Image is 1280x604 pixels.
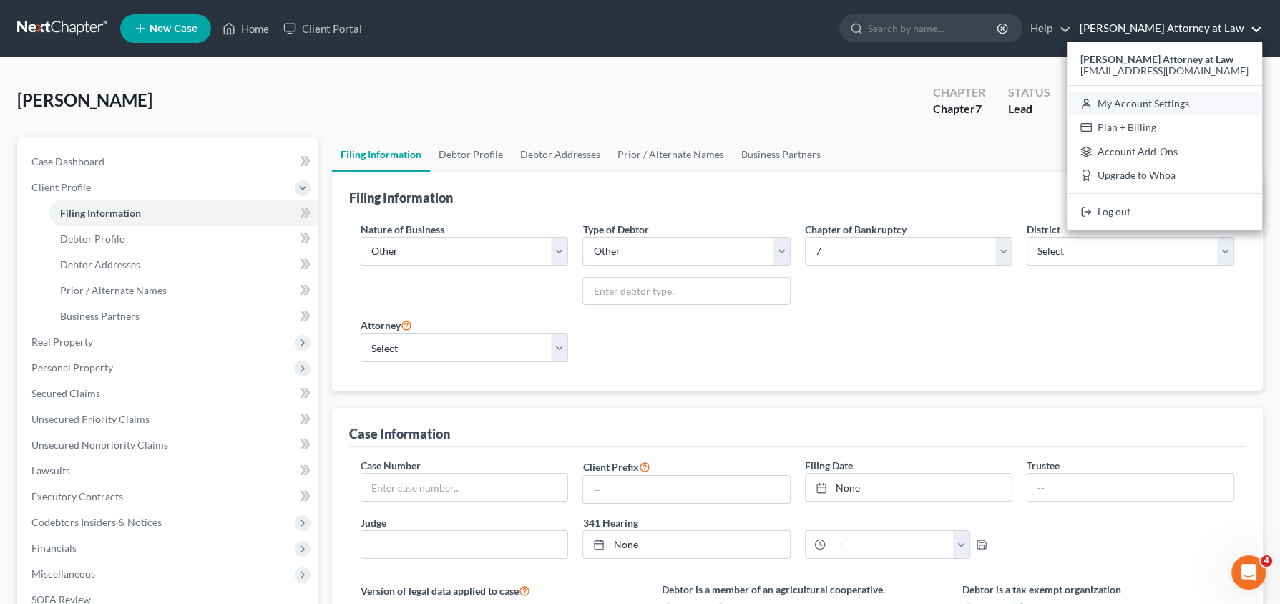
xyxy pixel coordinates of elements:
[609,137,733,172] a: Prior / Alternate Names
[361,316,412,333] label: Attorney
[868,15,999,42] input: Search by name...
[150,24,197,34] span: New Case
[60,233,124,245] span: Debtor Profile
[933,101,985,117] div: Chapter
[582,458,650,475] label: Client Prefix
[826,531,954,558] input: -- : --
[805,222,907,237] label: Chapter of Bankruptcy
[60,258,140,271] span: Debtor Addresses
[20,458,318,484] a: Lawsuits
[1067,115,1262,140] a: Plan + Billing
[49,200,318,226] a: Filing Information
[512,137,609,172] a: Debtor Addresses
[349,189,453,206] div: Filing Information
[1067,92,1262,116] a: My Account Settings
[583,476,789,503] input: --
[332,137,430,172] a: Filing Information
[20,149,318,175] a: Case Dashboard
[1231,555,1266,590] iframe: Intercom live chat
[361,222,444,237] label: Nature of Business
[31,490,123,502] span: Executory Contracts
[1080,64,1249,77] span: [EMAIL_ADDRESS][DOMAIN_NAME]
[31,336,93,348] span: Real Property
[60,284,167,296] span: Prior / Alternate Names
[361,531,567,558] input: --
[349,425,450,442] div: Case Information
[31,181,91,193] span: Client Profile
[1023,16,1071,42] a: Help
[1080,53,1233,65] strong: [PERSON_NAME] Attorney at Law
[1067,42,1262,230] div: [PERSON_NAME] Attorney at Law
[17,89,152,110] span: [PERSON_NAME]
[1067,200,1262,224] a: Log out
[582,222,648,237] label: Type of Debtor
[215,16,276,42] a: Home
[31,413,150,425] span: Unsecured Priority Claims
[662,582,934,597] label: Debtor is a member of an agricultural cooperative.
[20,484,318,510] a: Executory Contracts
[31,568,95,580] span: Miscellaneous
[361,582,632,599] label: Version of legal data applied to case
[1027,474,1233,501] input: --
[1067,140,1262,164] a: Account Add-Ons
[361,458,421,473] label: Case Number
[430,137,512,172] a: Debtor Profile
[583,531,789,558] a: None
[805,458,853,473] label: Filing Date
[1008,84,1050,101] div: Status
[1067,164,1262,188] a: Upgrade to Whoa
[20,381,318,406] a: Secured Claims
[31,361,113,374] span: Personal Property
[49,303,318,329] a: Business Partners
[933,84,985,101] div: Chapter
[20,432,318,458] a: Unsecured Nonpriority Claims
[583,278,789,305] input: Enter debtor type..
[1261,555,1272,567] span: 4
[361,474,567,501] input: Enter case number...
[31,155,104,167] span: Case Dashboard
[20,406,318,432] a: Unsecured Priority Claims
[49,226,318,252] a: Debtor Profile
[575,515,1019,530] label: 341 Hearing
[31,516,162,528] span: Codebtors Insiders & Notices
[31,439,168,451] span: Unsecured Nonpriority Claims
[806,474,1012,501] a: None
[49,252,318,278] a: Debtor Addresses
[1027,458,1060,473] label: Trustee
[1008,101,1050,117] div: Lead
[49,278,318,303] a: Prior / Alternate Names
[276,16,369,42] a: Client Portal
[962,582,1234,597] label: Debtor is a tax exempt organization
[1073,16,1262,42] a: [PERSON_NAME] Attorney at Law
[60,207,141,219] span: Filing Information
[975,102,982,115] span: 7
[733,137,829,172] a: Business Partners
[1027,222,1060,237] label: District
[60,310,140,322] span: Business Partners
[361,515,386,530] label: Judge
[31,387,100,399] span: Secured Claims
[31,542,77,554] span: Financials
[31,464,70,477] span: Lawsuits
